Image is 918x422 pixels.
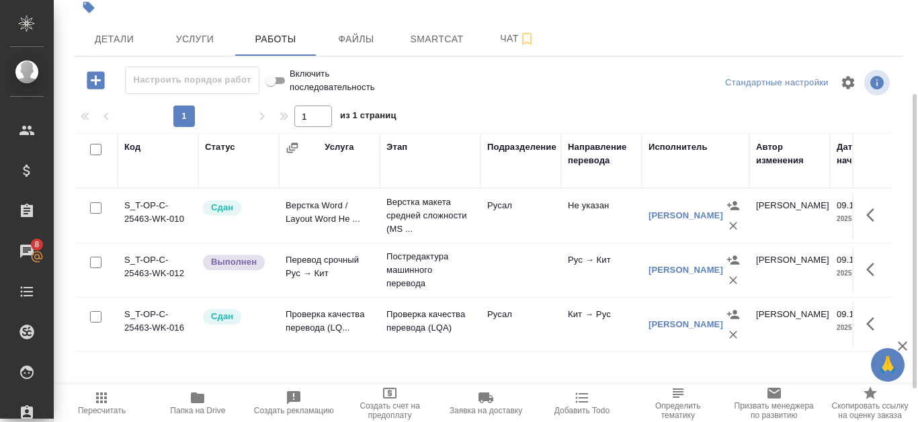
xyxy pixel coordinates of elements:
p: 2025 [837,321,890,335]
span: Создать счет на предоплату [350,401,430,420]
span: 🙏 [876,351,899,379]
td: Проверка качества перевода (LQ... [279,301,380,348]
button: Назначить [723,250,743,270]
p: Выполнен [211,255,257,269]
td: Русал [481,192,561,239]
span: Включить последовательность [290,67,375,94]
p: Верстка макета средней сложности (MS ... [386,196,474,236]
a: 8 [3,235,50,268]
div: Услуга [325,140,353,154]
svg: Подписаться [519,31,535,47]
td: Русал [481,301,561,348]
p: 2025 [837,212,890,226]
div: Исполнитель завершил работу [202,253,272,271]
button: Скопировать ссылку на оценку заказа [822,384,918,422]
td: Не указан [561,192,642,239]
a: [PERSON_NAME] [649,319,723,329]
button: Заявка на доставку [438,384,534,422]
a: [PERSON_NAME] [649,265,723,275]
span: Пересчитать [78,406,126,415]
td: [PERSON_NAME] [749,192,830,239]
p: Сдан [211,201,233,214]
td: Верстка Word / Layout Word Не ... [279,192,380,239]
div: Этап [386,140,407,154]
p: Постредактура машинного перевода [386,250,474,290]
div: Менеджер проверил работу исполнителя, передает ее на следующий этап [202,199,272,217]
div: split button [722,73,832,93]
span: Добавить Todo [554,406,610,415]
p: 09.10, [837,200,862,210]
td: Кит → Рус [561,301,642,348]
button: Удалить [723,270,743,290]
td: Перевод срочный Рус → Кит [279,247,380,294]
div: Автор изменения [756,140,823,167]
span: Скопировать ссылку на оценку заказа [830,401,910,420]
button: Создать рекламацию [246,384,342,422]
button: Здесь прячутся важные кнопки [858,253,890,286]
span: 8 [26,238,47,251]
button: Здесь прячутся важные кнопки [858,308,890,340]
button: Создать счет на предоплату [342,384,438,422]
button: Добавить Todo [534,384,630,422]
button: Добавить работу [77,67,114,94]
td: [PERSON_NAME] [749,301,830,348]
span: Заявка на доставку [450,406,522,415]
p: Проверка качества перевода (LQA) [386,308,474,335]
p: 09.10, [837,255,862,265]
button: Пересчитать [54,384,150,422]
p: 2025 [837,267,890,280]
span: Работы [243,31,308,48]
div: Менеджер проверил работу исполнителя, передает ее на следующий этап [202,308,272,326]
span: Детали [82,31,147,48]
button: Здесь прячутся важные кнопки [858,199,890,231]
span: Призвать менеджера по развитию [734,401,814,420]
span: Папка на Drive [170,406,225,415]
span: Настроить таблицу [832,67,864,99]
td: S_T-OP-C-25463-WK-010 [118,192,198,239]
div: Подразделение [487,140,556,154]
td: Рус → Кит [561,247,642,294]
button: Удалить [723,325,743,345]
span: Услуги [163,31,227,48]
span: Чат [485,30,550,47]
td: S_T-OP-C-25463-WK-012 [118,247,198,294]
span: из 1 страниц [340,108,397,127]
span: Посмотреть информацию [864,70,892,95]
div: Статус [205,140,235,154]
span: Файлы [324,31,388,48]
td: [PERSON_NAME] [749,247,830,294]
button: Призвать менеджера по развитию [726,384,822,422]
p: Сдан [211,310,233,323]
span: Smartcat [405,31,469,48]
button: Папка на Drive [150,384,246,422]
button: Сгруппировать [286,141,299,155]
div: Направление перевода [568,140,635,167]
div: Код [124,140,140,154]
div: Исполнитель [649,140,708,154]
button: 🙏 [871,348,905,382]
a: [PERSON_NAME] [649,210,723,220]
span: Определить тематику [638,401,718,420]
td: S_T-OP-C-25463-WK-016 [118,301,198,348]
button: Назначить [723,304,743,325]
div: Дата начала [837,140,890,167]
button: Назначить [723,196,743,216]
button: Удалить [723,216,743,236]
span: Создать рекламацию [254,406,334,415]
p: 09.10, [837,309,862,319]
button: Определить тематику [630,384,726,422]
